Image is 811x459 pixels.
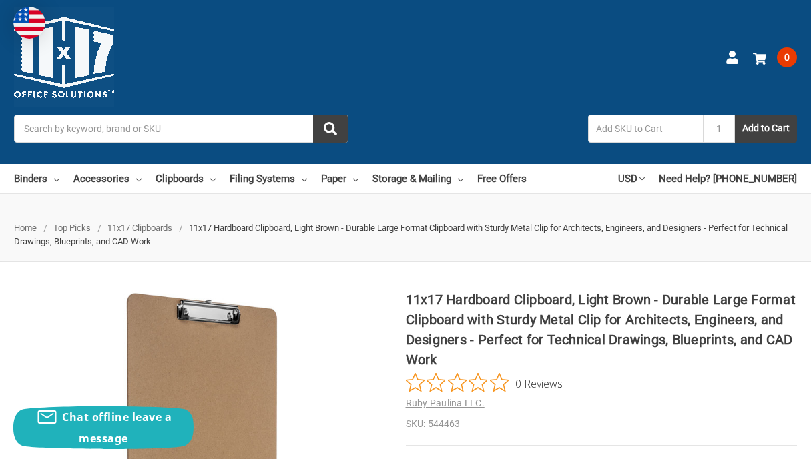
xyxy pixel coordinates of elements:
[777,47,797,67] span: 0
[735,115,797,143] button: Add to Cart
[588,115,703,143] input: Add SKU to Cart
[107,223,172,233] a: 11x17 Clipboards
[406,398,485,408] a: Ruby Paulina LLC.
[515,373,563,393] span: 0 Reviews
[406,417,798,431] dd: 544463
[477,164,527,193] a: Free Offers
[62,410,172,446] span: Chat offline leave a message
[53,223,91,233] a: Top Picks
[73,164,142,193] a: Accessories
[321,164,358,193] a: Paper
[14,223,788,246] span: 11x17 Hardboard Clipboard, Light Brown - Durable Large Format Clipboard with Sturdy Metal Clip fo...
[406,373,563,393] button: Rated 0 out of 5 stars from 0 reviews. Jump to reviews.
[701,423,811,459] iframe: Google Customer Reviews
[372,164,463,193] a: Storage & Mailing
[14,223,37,233] a: Home
[13,406,194,449] button: Chat offline leave a message
[14,115,348,143] input: Search by keyword, brand or SKU
[618,164,645,193] a: USD
[156,164,216,193] a: Clipboards
[14,164,59,193] a: Binders
[406,290,798,370] h1: 11x17 Hardboard Clipboard, Light Brown - Durable Large Format Clipboard with Sturdy Metal Clip fo...
[14,7,114,107] img: 11x17.com
[406,417,425,431] dt: SKU:
[13,7,45,39] img: duty and tax information for United States
[659,164,797,193] a: Need Help? [PHONE_NUMBER]
[230,164,307,193] a: Filing Systems
[753,40,797,75] a: 0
